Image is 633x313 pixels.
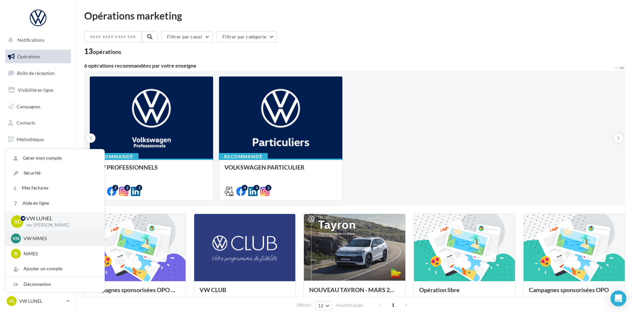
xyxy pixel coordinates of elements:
[6,151,104,166] a: Gérer mon compte
[224,164,337,177] div: VOLKSWAGEN PARTICULIER
[4,132,72,146] a: Médiathèque
[17,120,35,126] span: Contacts
[200,287,290,300] div: VW CLUB
[388,300,398,310] span: 1
[9,298,15,304] span: VL
[6,196,104,211] a: Aide en ligne
[4,187,72,207] a: Campagnes DataOnDemand
[4,165,72,185] a: PLV et print personnalisable
[254,185,259,191] div: 3
[124,185,130,191] div: 2
[4,33,70,47] button: Notifications
[17,54,40,59] span: Opérations
[84,11,625,21] div: Opérations marketing
[26,215,94,222] p: VW LUNEL
[217,31,277,42] button: Filtrer par catégorie
[19,298,63,304] p: VW LUNEL
[610,290,626,306] div: Open Intercom Messenger
[5,295,71,307] a: VL VW LUNEL
[26,222,94,228] p: vw-[PERSON_NAME]
[93,49,121,55] div: opérations
[24,250,96,257] p: NIMES
[18,37,44,43] span: Notifications
[24,235,96,242] p: VW NIMES
[84,48,121,55] div: 13
[4,83,72,97] a: Visibilité en ligne
[242,185,248,191] div: 4
[14,250,18,257] span: N
[89,153,139,160] div: Recommandé
[4,116,72,130] a: Contacts
[6,181,104,195] a: Mes factures
[17,103,40,109] span: Campagnes
[6,261,104,276] div: Ajouter un compte
[4,50,72,64] a: Opérations
[4,149,72,163] a: Calendrier
[309,287,400,300] div: NOUVEAU TAYRON - MARS 2025
[315,301,332,310] button: 12
[84,63,614,68] div: 6 opérations recommandées par votre enseigne
[6,277,104,292] div: Déconnexion
[219,153,268,160] div: Recommandé
[4,66,72,80] a: Boîte de réception
[90,287,180,300] div: Campagnes sponsorisées OPO Septembre
[17,70,55,76] span: Boîte de réception
[318,303,324,308] span: 12
[17,136,44,142] span: Médiathèque
[6,166,104,181] a: Sécurité
[13,235,20,242] span: VN
[4,100,72,114] a: Campagnes
[95,164,208,177] div: VW PROFESSIONNELS
[18,87,53,93] span: Visibilité en ligne
[265,185,271,191] div: 2
[297,302,312,308] span: Afficher
[336,302,363,308] span: résultats/page
[112,185,118,191] div: 2
[161,31,213,42] button: Filtrer par canal
[529,287,619,300] div: Campagnes sponsorisées OPO
[136,185,142,191] div: 2
[14,218,21,225] span: VL
[419,287,510,300] div: Opération libre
